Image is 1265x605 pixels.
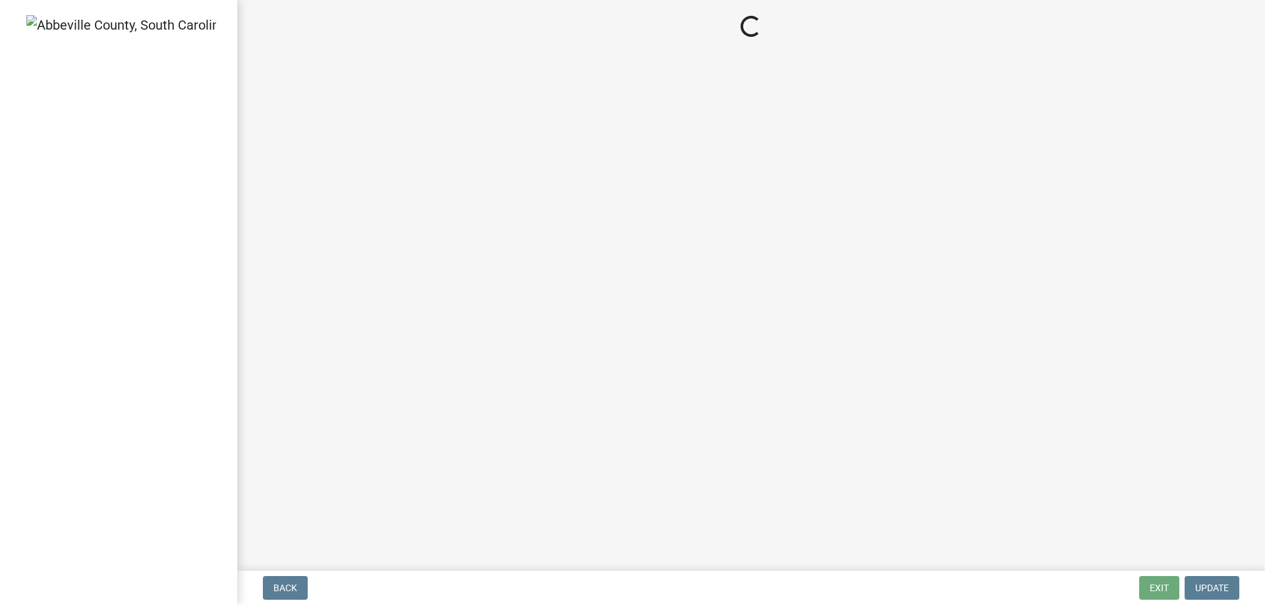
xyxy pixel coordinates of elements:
[263,576,308,600] button: Back
[26,15,216,35] img: Abbeville County, South Carolina
[1139,576,1179,600] button: Exit
[1185,576,1239,600] button: Update
[273,583,297,593] span: Back
[1195,583,1229,593] span: Update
